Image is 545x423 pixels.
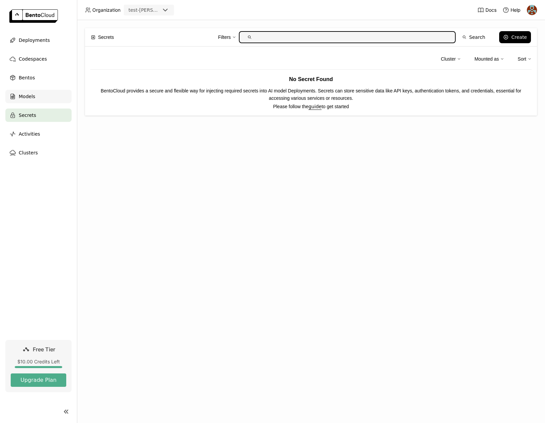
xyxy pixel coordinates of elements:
[19,36,50,44] span: Deployments
[511,34,527,40] div: Create
[527,5,537,15] img: Pablo Salanova
[474,52,504,66] div: Mounted as
[218,30,236,44] div: Filters
[503,7,521,13] div: Help
[5,127,72,141] a: Activities
[19,55,47,63] span: Codespaces
[33,346,55,353] span: Free Tier
[98,33,114,41] span: Secrets
[518,52,532,66] div: Sort
[90,75,532,84] h3: No Secret Found
[90,87,532,102] p: BentoCloud provides a secure and flexible way for injecting required secrets into AI model Deploy...
[92,7,120,13] span: Organization
[5,146,72,159] a: Clusters
[499,31,531,43] button: Create
[5,109,72,122] a: Secrets
[308,104,322,109] a: guide
[90,103,532,110] p: Please follow the to get started
[19,74,35,82] span: Bentos
[11,373,66,387] button: Upgrade Plan
[19,92,35,100] span: Models
[218,33,231,41] div: Filters
[19,111,36,119] span: Secrets
[518,55,526,63] div: Sort
[9,9,58,23] img: logo
[19,149,38,157] span: Clusters
[441,55,456,63] div: Cluster
[11,359,66,365] div: $10.00 Credits Left
[441,52,461,66] div: Cluster
[5,90,72,103] a: Models
[5,71,72,84] a: Bentos
[19,130,40,138] span: Activities
[5,33,72,47] a: Deployments
[474,55,499,63] div: Mounted as
[485,7,496,13] span: Docs
[458,31,489,43] button: Search
[5,52,72,66] a: Codespaces
[128,7,160,13] div: test-[PERSON_NAME]
[5,340,72,392] a: Free Tier$10.00 Credits LeftUpgrade Plan
[511,7,521,13] span: Help
[477,7,496,13] a: Docs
